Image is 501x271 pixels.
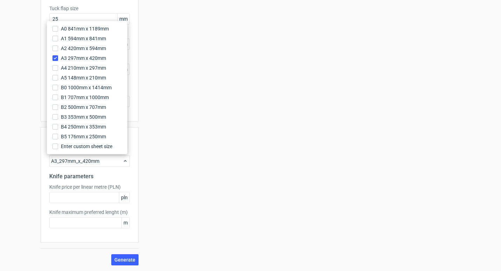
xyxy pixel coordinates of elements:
label: Knife price per linear metre (PLN) [49,183,130,190]
h2: Knife parameters [49,172,130,181]
span: B5 176mm x 250mm [61,133,106,140]
span: A3 297mm x 420mm [61,55,106,62]
span: A2 420mm x 594mm [61,45,106,52]
span: B1 707mm x 1000mm [61,94,109,101]
span: A4 210mm x 297mm [61,64,106,71]
span: B3 353mm x 500mm [61,113,106,120]
button: Generate [111,254,139,265]
span: B4 250mm x 353mm [61,123,106,130]
span: m [121,217,129,228]
label: Tuck flap size [49,5,130,12]
div: A3_297mm_x_420mm [49,155,130,167]
span: pln [119,192,129,203]
span: A1 594mm x 841mm [61,35,106,42]
span: mm [117,14,129,24]
span: B0 1000mm x 1414mm [61,84,112,91]
span: Generate [114,257,135,262]
span: B2 500mm x 707mm [61,104,106,111]
span: Enter custom sheet size [61,143,112,150]
span: A5 148mm x 210mm [61,74,106,81]
span: A0 841mm x 1189mm [61,25,109,32]
label: Knife maximum preferred lenght (m) [49,209,130,216]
